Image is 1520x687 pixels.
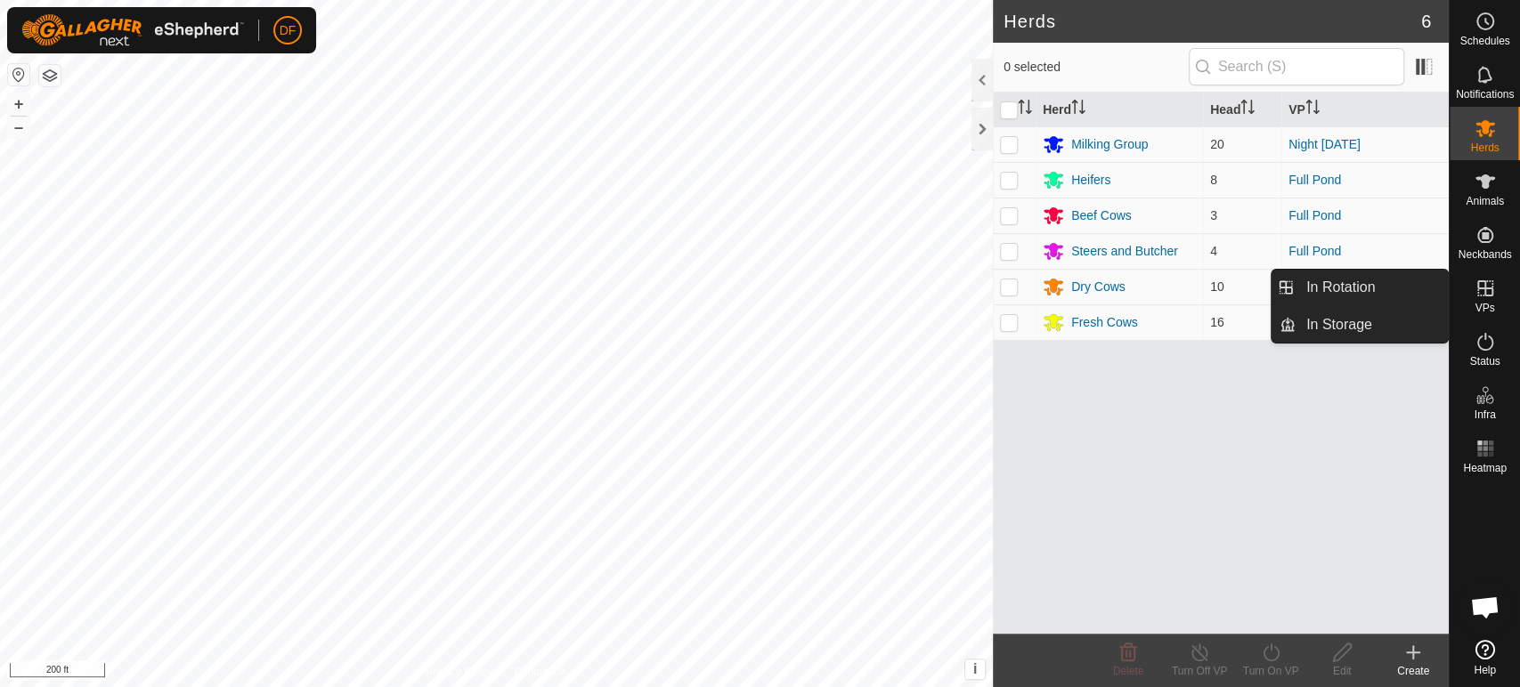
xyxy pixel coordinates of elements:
span: 10 [1210,279,1224,294]
span: i [973,661,977,676]
th: Herd [1036,93,1203,127]
p-sorticon: Activate to sort [1071,102,1085,117]
div: Milking Group [1071,135,1148,154]
a: Full Pond [1288,173,1341,187]
button: i [965,659,985,679]
span: DF [280,21,297,40]
button: + [8,93,29,115]
button: Reset Map [8,64,29,85]
span: VPs [1475,303,1494,313]
span: In Storage [1306,314,1372,335]
th: VP [1281,93,1449,127]
li: In Storage [1272,307,1448,343]
a: Full Pond [1288,244,1341,258]
span: Notifications [1456,89,1514,100]
a: Night [DATE] [1288,137,1361,151]
span: In Rotation [1306,277,1375,298]
a: In Rotation [1296,270,1448,305]
span: Infra [1474,409,1495,420]
span: Status [1469,356,1500,367]
span: 6 [1421,8,1431,35]
span: 4 [1210,244,1217,258]
p-sorticon: Activate to sort [1018,102,1032,117]
span: Neckbands [1458,249,1511,260]
div: Edit [1306,663,1378,679]
a: Contact Us [514,664,566,680]
div: Create [1378,663,1449,679]
button: Map Layers [39,65,61,86]
div: Heifers [1071,171,1110,190]
span: Schedules [1459,36,1509,46]
li: In Rotation [1272,270,1448,305]
span: Animals [1466,196,1504,206]
span: 8 [1210,173,1217,187]
a: Help [1450,633,1520,683]
div: Turn On VP [1235,663,1306,679]
div: Open chat [1459,580,1512,634]
a: In Storage [1296,307,1448,343]
span: Herds [1470,142,1499,153]
a: Privacy Policy [426,664,492,680]
span: Help [1474,665,1496,675]
img: Gallagher Logo [21,14,244,46]
button: – [8,117,29,138]
input: Search (S) [1189,48,1404,85]
a: Full Pond [1288,208,1341,222]
th: Head [1203,93,1281,127]
p-sorticon: Activate to sort [1305,102,1320,117]
span: Delete [1113,665,1144,677]
span: 3 [1210,208,1217,222]
span: 16 [1210,315,1224,329]
div: Steers and Butcher [1071,242,1178,261]
span: 0 selected [1004,58,1189,77]
div: Dry Cows [1071,278,1126,296]
span: Heatmap [1463,463,1507,473]
div: Turn Off VP [1164,663,1235,679]
span: 20 [1210,137,1224,151]
div: Beef Cows [1071,206,1132,225]
p-sorticon: Activate to sort [1240,102,1255,117]
h2: Herds [1004,11,1421,32]
div: Fresh Cows [1071,313,1138,332]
